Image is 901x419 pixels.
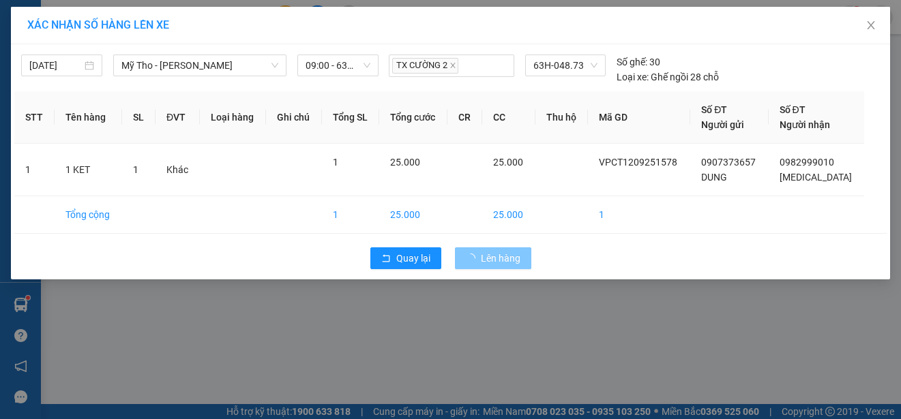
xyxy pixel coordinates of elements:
td: 25.000 [482,196,535,234]
span: DUNG [701,172,727,183]
span: XÁC NHẬN SỐ HÀNG LÊN XE [27,18,169,31]
span: close [866,20,876,31]
span: Chưa cước : [130,91,191,106]
td: Khác [156,144,200,196]
span: 1 [133,164,138,175]
td: 1 [322,196,380,234]
th: Tên hàng [55,91,122,144]
div: VP [GEOGRAPHIC_DATA] [132,12,271,44]
button: Lên hàng [455,247,531,269]
span: [MEDICAL_DATA] [780,172,852,183]
span: Mỹ Tho - Hồ Chí Minh [121,55,278,76]
div: [MEDICAL_DATA] [132,44,271,61]
span: Số ĐT [701,104,727,115]
th: Thu hộ [535,91,589,144]
div: DUNG [12,44,122,61]
span: 1 [333,157,338,168]
span: Loại xe: [617,69,649,84]
span: Lên hàng [481,251,520,266]
th: SL [122,91,156,144]
span: TX CƯỜNG 2 [392,58,458,74]
th: Mã GD [588,91,690,144]
div: 0982999010 [132,61,271,80]
span: Người nhận [780,119,830,130]
th: CC [482,91,535,144]
span: VPCT1209251578 [599,157,677,168]
span: close [449,62,456,69]
span: 25.000 [390,157,420,168]
span: Gửi: [12,13,33,27]
span: Nhận: [132,13,164,27]
th: Tổng SL [322,91,380,144]
span: Quay lại [396,251,430,266]
div: 30 [617,55,660,69]
th: ĐVT [156,91,200,144]
span: 63H-048.73 [533,55,597,76]
input: 12/09/2025 [29,58,82,73]
span: down [271,61,279,69]
th: CR [447,91,482,144]
div: Ghế ngồi 28 chỗ [617,69,719,84]
div: VP [PERSON_NAME] [12,12,122,44]
span: Số ghế: [617,55,647,69]
span: Số ĐT [780,104,806,115]
button: rollbackQuay lại [370,247,441,269]
span: 0907373657 [701,157,756,168]
td: 25.000 [379,196,447,234]
td: 1 KET [55,144,122,196]
span: 0982999010 [780,157,834,168]
button: Close [852,7,890,45]
div: 0907373657 [12,61,122,80]
th: STT [14,91,55,144]
span: 25.000 [493,157,523,168]
span: rollback [381,253,391,264]
span: Người gửi [701,119,744,130]
td: 1 [14,144,55,196]
span: loading [466,253,481,263]
td: 1 [588,196,690,234]
th: Ghi chú [266,91,322,144]
th: Loại hàng [200,91,266,144]
td: Tổng cộng [55,196,122,234]
span: 09:00 - 63H-048.73 [306,55,370,76]
div: 25.000 [130,88,273,107]
th: Tổng cước [379,91,447,144]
